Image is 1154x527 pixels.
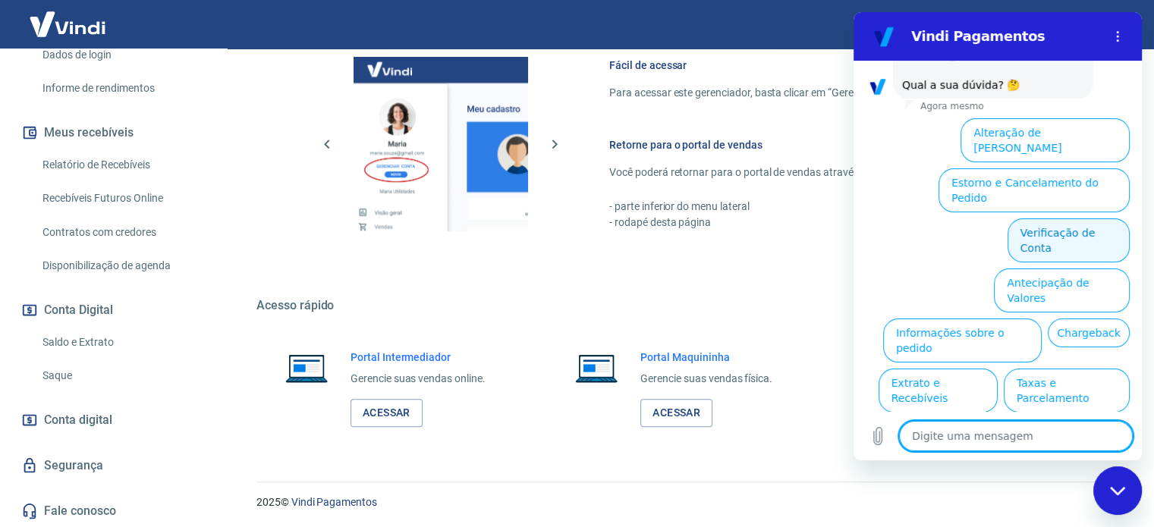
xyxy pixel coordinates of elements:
[609,199,1081,215] p: - parte inferior do menu lateral
[18,293,209,327] button: Conta Digital
[351,399,423,427] a: Acessar
[18,1,117,47] img: Vindi
[36,217,209,248] a: Contratos com credores
[36,73,209,104] a: Informe de rendimentos
[18,116,209,149] button: Meus recebíveis
[44,409,112,431] span: Conta digital
[1093,466,1142,515] iframe: Botão para abrir a janela de mensagens, conversa em andamento
[640,399,712,427] a: Acessar
[36,327,209,358] a: Saldo e Extrato
[854,12,1142,460] iframe: Janela de mensagens
[36,250,209,281] a: Disponibilização de agenda
[275,350,338,386] img: Imagem de um notebook aberto
[564,350,628,386] img: Imagem de um notebook aberto
[351,371,486,387] p: Gerencie suas vendas online.
[354,57,528,231] img: Imagem da dashboard mostrando o botão de gerenciar conta na sidebar no lado esquerdo
[36,149,209,180] a: Relatório de Recebíveis
[18,403,209,437] a: Conta digital
[609,137,1081,152] h6: Retorne para o portal de vendas
[256,494,1118,510] p: 2025 ©
[36,39,209,71] a: Dados de login
[609,165,1081,180] p: Você poderá retornar para o portal de vendas através das seguintes maneiras:
[640,350,772,365] h6: Portal Maquininha
[36,183,209,214] a: Recebíveis Futuros Online
[609,58,1081,73] h6: Fácil de acessar
[1081,11,1136,39] button: Sair
[609,85,1081,101] p: Para acessar este gerenciador, basta clicar em “Gerenciar conta” no menu lateral do portal de ven...
[256,298,1118,313] h5: Acesso rápido
[351,350,486,365] h6: Portal Intermediador
[609,215,1081,231] p: - rodapé desta página
[36,360,209,391] a: Saque
[18,449,209,482] a: Segurança
[640,371,772,387] p: Gerencie suas vendas física.
[291,496,377,508] a: Vindi Pagamentos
